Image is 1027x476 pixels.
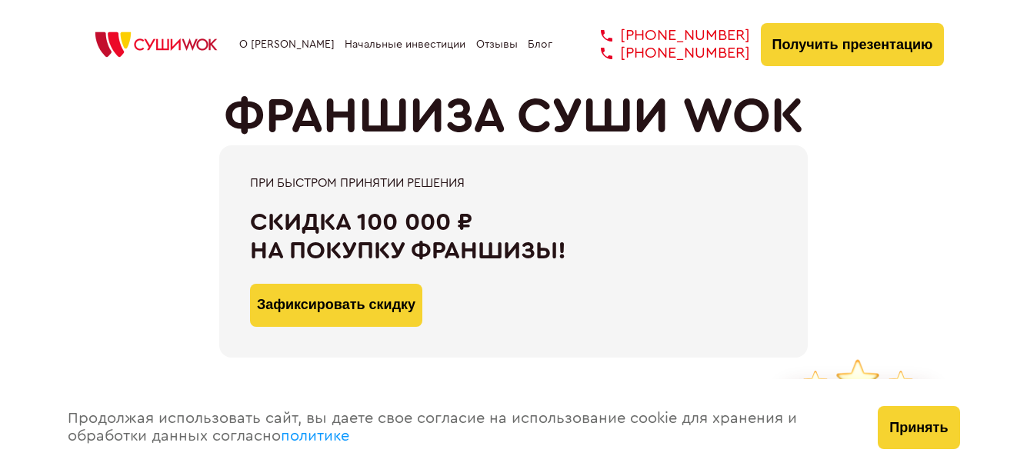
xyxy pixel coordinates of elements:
[878,406,959,449] button: Принять
[250,176,777,190] div: При быстром принятии решения
[83,28,229,62] img: СУШИWOK
[239,38,335,51] a: О [PERSON_NAME]
[578,27,750,45] a: [PHONE_NUMBER]
[250,284,422,327] button: Зафиксировать скидку
[281,428,349,444] a: политике
[476,38,518,51] a: Отзывы
[345,38,465,51] a: Начальные инвестиции
[528,38,552,51] a: Блог
[250,208,777,265] div: Скидка 100 000 ₽ на покупку франшизы!
[578,45,750,62] a: [PHONE_NUMBER]
[52,379,863,476] div: Продолжая использовать сайт, вы даете свое согласие на использование cookie для хранения и обрабо...
[761,23,945,66] button: Получить презентацию
[224,88,804,145] h1: ФРАНШИЗА СУШИ WOK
